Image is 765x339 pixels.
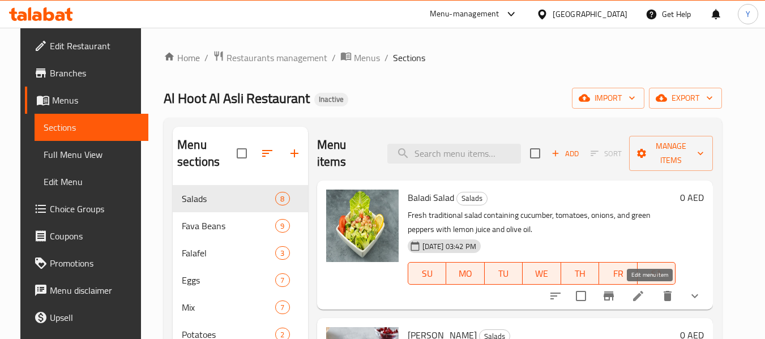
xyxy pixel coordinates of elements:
[173,185,307,212] div: Salads8
[550,147,580,160] span: Add
[547,145,583,162] span: Add item
[451,265,480,282] span: MO
[317,136,374,170] h2: Menu items
[35,168,148,195] a: Edit Menu
[523,141,547,165] span: Select section
[182,273,275,287] span: Eggs
[688,289,702,303] svg: Show Choices
[418,241,481,252] span: [DATE] 03:42 PM
[649,88,722,109] button: export
[25,250,148,277] a: Promotions
[182,192,275,205] span: Salads
[50,311,139,324] span: Upsell
[177,136,236,170] h2: Menu sections
[50,256,139,270] span: Promotions
[457,192,487,205] span: Salads
[413,265,442,282] span: SU
[681,282,708,310] button: show more
[173,294,307,321] div: Mix7
[314,93,348,106] div: Inactive
[340,50,380,65] a: Menus
[275,301,289,314] div: items
[553,8,627,20] div: [GEOGRAPHIC_DATA]
[561,262,600,285] button: TH
[275,192,289,205] div: items
[44,175,139,188] span: Edit Menu
[332,51,336,65] li: /
[276,302,289,313] span: 7
[164,51,200,65] a: Home
[173,267,307,294] div: Eggs7
[182,219,275,233] span: Fava Beans
[387,144,521,164] input: search
[164,50,722,65] nav: breadcrumb
[164,85,310,111] span: Al Hoot Al Asli Restaurant
[182,246,275,260] span: Falafel
[275,273,289,287] div: items
[326,190,399,262] img: Baladi Salad
[276,275,289,286] span: 7
[489,265,519,282] span: TU
[182,301,275,314] span: Mix
[581,91,635,105] span: import
[276,248,289,259] span: 3
[50,39,139,53] span: Edit Restaurant
[44,148,139,161] span: Full Menu View
[25,59,148,87] a: Branches
[50,202,139,216] span: Choice Groups
[604,265,633,282] span: FR
[44,121,139,134] span: Sections
[314,95,348,104] span: Inactive
[173,239,307,267] div: Falafel3
[746,8,750,20] span: Y
[599,262,638,285] button: FR
[446,262,485,285] button: MO
[595,282,622,310] button: Branch-specific-item
[638,139,704,168] span: Manage items
[275,219,289,233] div: items
[276,194,289,204] span: 8
[542,282,569,310] button: sort-choices
[25,195,148,222] a: Choice Groups
[35,114,148,141] a: Sections
[485,262,523,285] button: TU
[204,51,208,65] li: /
[638,262,676,285] button: SA
[25,32,148,59] a: Edit Restaurant
[213,50,327,65] a: Restaurants management
[572,88,644,109] button: import
[583,145,629,162] span: Select section first
[275,246,289,260] div: items
[527,265,557,282] span: WE
[658,91,713,105] span: export
[408,189,454,206] span: Baladi Salad
[642,265,672,282] span: SA
[173,212,307,239] div: Fava Beans9
[276,221,289,231] span: 9
[25,277,148,304] a: Menu disclaimer
[25,304,148,331] a: Upsell
[50,66,139,80] span: Branches
[547,145,583,162] button: Add
[456,192,488,205] div: Salads
[230,141,254,165] span: Select all sections
[35,141,148,168] a: Full Menu View
[654,282,681,310] button: delete
[384,51,388,65] li: /
[50,229,139,243] span: Coupons
[566,265,595,282] span: TH
[408,208,676,237] p: Fresh traditional salad containing cucumber, tomatoes, onions, and green peppers with lemon juice...
[523,262,561,285] button: WE
[354,51,380,65] span: Menus
[25,222,148,250] a: Coupons
[680,190,704,205] h6: 0 AED
[629,136,713,171] button: Manage items
[430,7,499,21] div: Menu-management
[281,140,308,167] button: Add section
[52,93,139,107] span: Menus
